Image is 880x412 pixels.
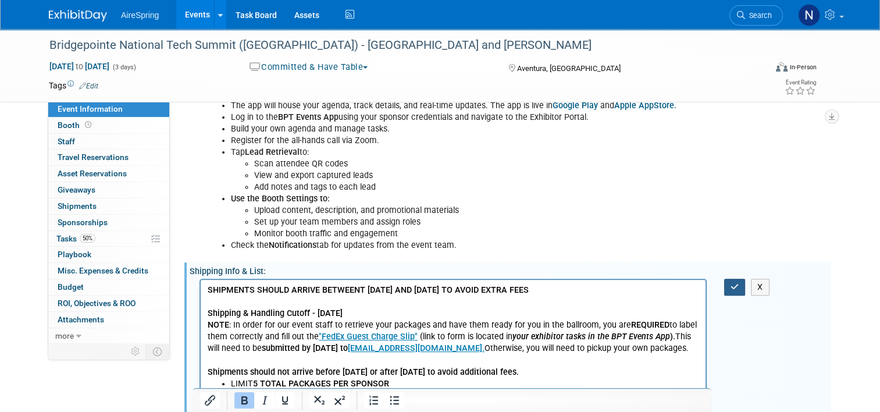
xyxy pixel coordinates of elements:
[553,101,598,111] a: Google Play
[80,234,95,243] span: 50%
[789,63,817,72] div: In-Person
[6,5,499,308] body: Rich Text Area. Press ALT-0 for help.
[254,205,700,216] li: Upload content, description, and promotional materials
[74,62,85,71] span: to
[49,10,107,22] img: ExhibitDay
[30,98,498,110] li: LIMIT
[83,120,94,129] span: Booth not reserved yet
[254,182,700,193] li: Add notes and tags to each lead
[7,87,318,97] b: Shipments should not arrive before [DATE] or after [DATE] to avoid additional fees.
[199,286,334,296] a: [EMAIL_ADDRESS][DOMAIN_NAME].
[7,40,28,50] b: NOTE
[55,331,74,340] span: more
[312,52,469,62] b: your exhibitor tasks in the BPT Events App
[255,392,275,409] button: Italic
[48,215,169,230] a: Sponsorships
[7,227,66,237] b: FedEx Manifest
[58,201,97,211] span: Shipments
[231,100,700,112] li: The app will house your agenda, track details, and real-time updates. The app is live in and
[254,228,700,240] li: Monitor booth traffic and engagement
[48,150,169,165] a: Travel Reservations
[7,28,498,98] p: : In order for our event staff to retrieve your packages and have them ready for you in the ballr...
[58,299,136,308] span: ROI, Objectives & ROO
[231,147,700,193] li: Tap to:
[745,11,772,20] span: Search
[234,392,254,409] button: Bold
[79,82,98,90] a: Edit
[7,262,81,272] b: RETURN SHIPPING:
[58,266,148,275] span: Misc. Expenses & Credits
[58,152,129,162] span: Travel Reservations
[469,52,475,62] b: ).
[751,279,769,296] button: X
[48,231,169,247] a: Tasks50%
[199,24,707,257] div: Exhibitor Portal: Using the BPT Events App
[776,62,788,72] img: Format-Inperson.png
[48,134,169,150] a: Staff
[121,10,159,20] span: AireSpring
[58,185,95,194] span: Giveaways
[132,122,333,132] a: Supplier Fair Shipment Tracking Info. - Google Forms
[785,80,816,86] div: Event Rating
[231,112,700,123] li: Log in to the using your sponsor credentials and navigate to the Exhibitor Portal.
[254,170,700,182] li: View and export captured leads
[309,392,329,409] button: Subscript
[58,250,91,259] span: Playbook
[614,101,676,111] a: Apple AppStore.
[56,234,95,243] span: Tasks
[729,5,783,26] a: Search
[45,35,751,56] div: Bridgepointe National Tech Summit ([GEOGRAPHIC_DATA]) - [GEOGRAPHIC_DATA] and [PERSON_NAME]
[231,123,700,135] li: Build your own agenda and manage tasks.
[190,262,831,277] div: Shipping Info & List:
[7,110,498,308] p: Name, AireSpring, Phone Number c/o FedEx Office at [GEOGRAPHIC_DATA] Turnberry19999 [GEOGRAPHIC_D...
[49,61,110,72] span: [DATE] [DATE]
[58,169,127,178] span: Asset Reservations
[245,61,373,73] button: Committed & Have Table
[49,80,98,91] td: Tags
[48,198,169,214] a: Shipments
[58,218,108,227] span: Sponsorships
[126,344,146,359] td: Personalize Event Tab Strip
[254,158,700,170] li: Scan attendee QR codes
[275,392,295,409] button: Underline
[146,344,170,359] td: Toggle Event Tabs
[48,247,169,262] a: Playbook
[231,240,700,251] li: Check the tab for updates from the event team.
[231,194,330,204] b: Use the Booth Settings to:
[330,392,350,409] button: Superscript
[269,240,316,250] b: Notifications
[7,5,328,15] b: SHIPMENTS SHOULD ARRIVE BETWEENT [DATE] AND [DATE] TO AVOID EXTRA FEES
[48,312,169,328] a: Attachments
[112,63,136,71] span: (3 days)
[384,392,404,409] button: Bullet list
[58,315,104,324] span: Attachments
[58,137,75,146] span: Staff
[278,112,339,122] b: BPT Events App
[147,63,284,73] a: [EMAIL_ADDRESS][DOMAIN_NAME].
[254,216,700,228] li: Set up your team members and assign roles
[48,101,169,117] a: Event Information
[58,120,94,130] span: Booth
[200,392,220,409] button: Insert/edit link
[118,52,217,62] a: "FedEx Guest Charge Slip"
[48,263,169,279] a: Misc. Expenses & Credits
[48,182,169,198] a: Giveaways
[48,296,169,311] a: ROI, Objectives & ROO
[798,4,820,26] img: Natalie Pyron
[58,104,123,113] span: Event Information
[245,147,300,157] b: Lead Retrieval
[52,99,188,109] b: 5 TOTAL PACKAGES PER SPONSOR
[517,64,621,73] span: Aventura, [GEOGRAPHIC_DATA]
[48,166,169,182] a: Asset Reservations
[703,61,817,78] div: Event Format
[7,29,142,38] b: Shipping & Handling Cutoff - [DATE]
[61,63,147,73] b: submitted by [DATE] to
[231,135,700,147] li: Register for the all-hands call via Zoom.
[7,122,333,132] b: Required Tracking info Form link:
[48,328,169,344] a: more
[58,282,84,292] span: Budget
[364,392,384,409] button: Numbered list
[48,118,169,133] a: Booth
[48,279,169,295] a: Budget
